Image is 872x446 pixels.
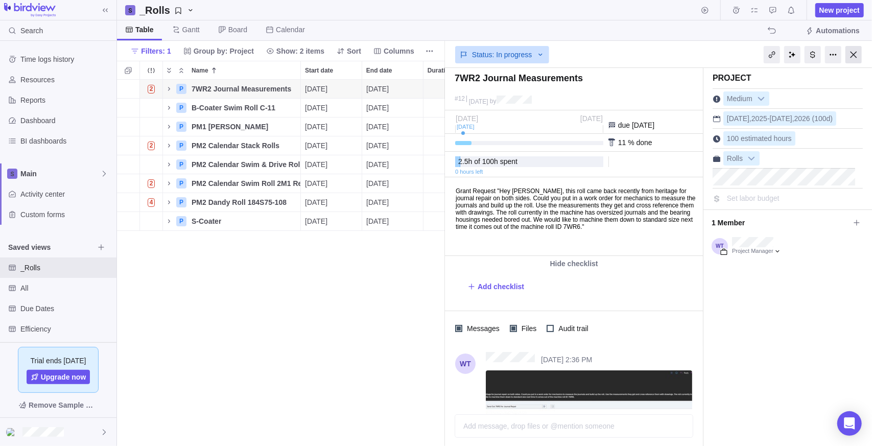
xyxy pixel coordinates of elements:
a: Approval requests [766,8,780,16]
span: 100 estimated hours [727,134,792,143]
div: Start date [301,136,362,155]
a: My assignments [747,8,762,16]
span: Reports [20,95,112,105]
div: Duration [423,136,485,155]
span: Group by: Project [194,46,254,56]
div: Close [845,46,862,63]
span: [DATE] [305,122,327,132]
span: 1 Member [712,214,850,231]
div: Duration [423,155,485,174]
span: Sort [333,44,365,58]
div: S-Coater [187,212,300,230]
div: Duration [423,118,485,136]
span: [DATE] [366,84,389,94]
span: [DATE] [366,216,389,226]
span: Sort [347,46,361,56]
span: Table [135,25,154,35]
span: Start timer [698,3,712,17]
span: 2026 [794,114,810,123]
div: Duration [423,99,485,118]
span: Number of activities at risk [144,176,159,191]
span: New project [819,5,860,15]
div: Trouble indication [140,174,163,193]
span: Browse views [94,240,108,254]
span: Number of activities at risk [144,195,159,209]
span: [DATE] [366,178,389,189]
div: Trouble indication [140,193,163,212]
iframe: Editable area. Press F10 for toolbar. [445,178,701,255]
div: Name [163,136,301,155]
div: P [176,216,186,226]
span: % done [628,138,652,147]
div: Trouble indication [140,136,163,155]
span: Remove Sample Data [29,399,98,411]
span: Efficiency [20,324,112,334]
span: 11 [618,138,626,147]
div: Start date [301,174,362,193]
span: [DATE] [366,103,389,113]
span: Number of activities at risk [144,82,159,96]
span: 100 [482,157,494,166]
div: P [176,84,186,94]
div: Name [163,99,301,118]
span: Selection mode [121,63,135,78]
div: More actions [825,46,841,63]
div: Start date [301,193,362,212]
span: Sep 29, 2025, 2:36 PM [541,356,592,364]
div: Project Manager [732,247,782,255]
span: PM2 Calendar Stack Rolls [192,140,279,151]
span: Project [713,74,751,82]
span: h of [468,157,480,166]
div: PM1 Dandy Roll [187,118,300,136]
span: [DATE] [305,103,327,113]
span: Time logs [729,3,743,17]
span: [DATE] [456,114,478,123]
span: [DATE] [770,114,792,123]
div: End date [362,174,423,193]
div: Trouble indication [140,99,163,118]
span: Show: 2 items [276,46,324,56]
span: Set labor budget [727,194,780,202]
div: P [176,140,186,151]
span: - [767,114,770,123]
span: Audit trail [554,321,590,336]
span: Approval requests [766,3,780,17]
div: Open Intercom Messenger [837,411,862,436]
div: 7WR2 Journal Measurements [187,80,300,98]
span: Resources [20,75,112,85]
a: Time logs [729,8,743,16]
img: Show [6,428,18,436]
div: End date [362,99,423,118]
span: Files [517,321,539,336]
span: _Rolls [20,263,112,273]
div: PM2 Calendar Swim & Drive Roll Damage [187,155,300,174]
span: Group by: Project [179,44,258,58]
span: [DATE] [366,140,389,151]
div: Start date [301,155,362,174]
span: Time logs history [20,54,112,64]
span: Upgrade now [41,372,86,382]
span: [DATE] [727,114,749,123]
div: End date [362,193,423,212]
span: [DATE] [305,140,327,151]
a: Notifications [784,8,798,16]
span: Start date [305,65,333,76]
span: 2 [148,142,155,150]
span: BI dashboards [20,136,112,146]
span: Remove Sample Data [8,397,108,413]
div: AI [784,46,800,63]
div: Name [163,174,301,193]
span: Messages [462,321,502,336]
div: Name [163,118,301,136]
span: due [DATE] [618,121,654,129]
div: End date [362,212,423,231]
span: [DATE] [469,98,488,105]
span: Columns [384,46,414,56]
div: Duration [423,80,485,99]
div: Trouble indication [140,212,163,231]
span: Collapse [175,63,187,78]
div: Name [187,61,300,79]
span: The action will be undone: changing the activity dates [765,24,779,38]
span: Automations [816,26,860,36]
div: P [176,122,186,132]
